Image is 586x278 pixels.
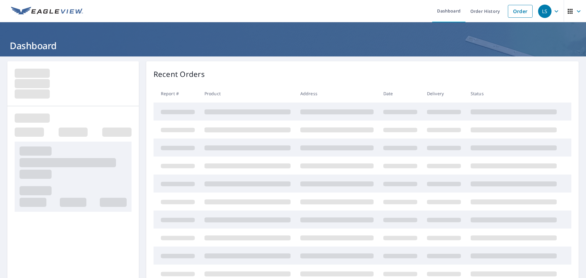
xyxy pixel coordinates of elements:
[538,5,552,18] div: LS
[508,5,533,18] a: Order
[295,85,378,103] th: Address
[154,69,205,80] p: Recent Orders
[11,7,83,16] img: EV Logo
[200,85,295,103] th: Product
[7,39,579,52] h1: Dashboard
[422,85,466,103] th: Delivery
[378,85,422,103] th: Date
[466,85,562,103] th: Status
[154,85,200,103] th: Report #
